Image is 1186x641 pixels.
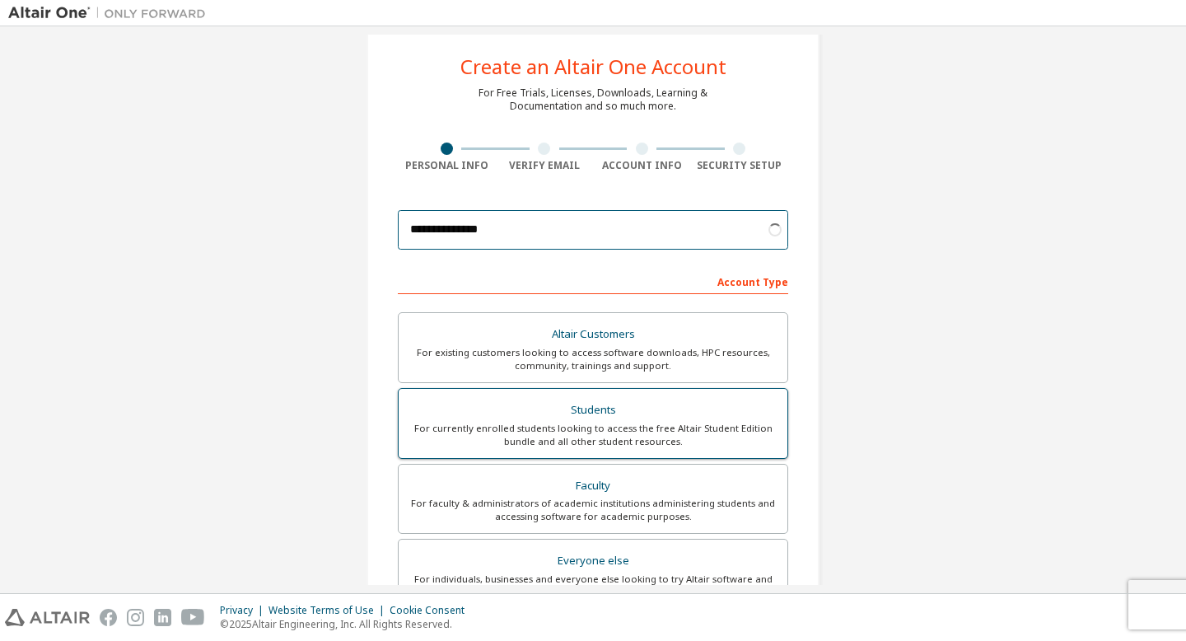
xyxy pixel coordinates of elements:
div: Account Type [398,268,788,294]
img: youtube.svg [181,609,205,626]
img: facebook.svg [100,609,117,626]
div: Cookie Consent [390,604,474,617]
img: linkedin.svg [154,609,171,626]
div: Verify Email [496,159,594,172]
div: Create an Altair One Account [460,57,726,77]
div: Security Setup [691,159,789,172]
div: Account Info [593,159,691,172]
img: altair_logo.svg [5,609,90,626]
div: Personal Info [398,159,496,172]
div: Privacy [220,604,268,617]
div: Everyone else [409,550,777,573]
div: For currently enrolled students looking to access the free Altair Student Edition bundle and all ... [409,422,777,448]
div: For faculty & administrators of academic institutions administering students and accessing softwa... [409,497,777,523]
div: Students [409,399,777,422]
img: instagram.svg [127,609,144,626]
img: Altair One [8,5,214,21]
div: For Free Trials, Licenses, Downloads, Learning & Documentation and so much more. [479,87,707,113]
div: For individuals, businesses and everyone else looking to try Altair software and explore our prod... [409,573,777,599]
p: © 2025 Altair Engineering, Inc. All Rights Reserved. [220,617,474,631]
div: Website Terms of Use [268,604,390,617]
div: Faculty [409,475,777,498]
div: Altair Customers [409,323,777,346]
div: For existing customers looking to access software downloads, HPC resources, community, trainings ... [409,346,777,372]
